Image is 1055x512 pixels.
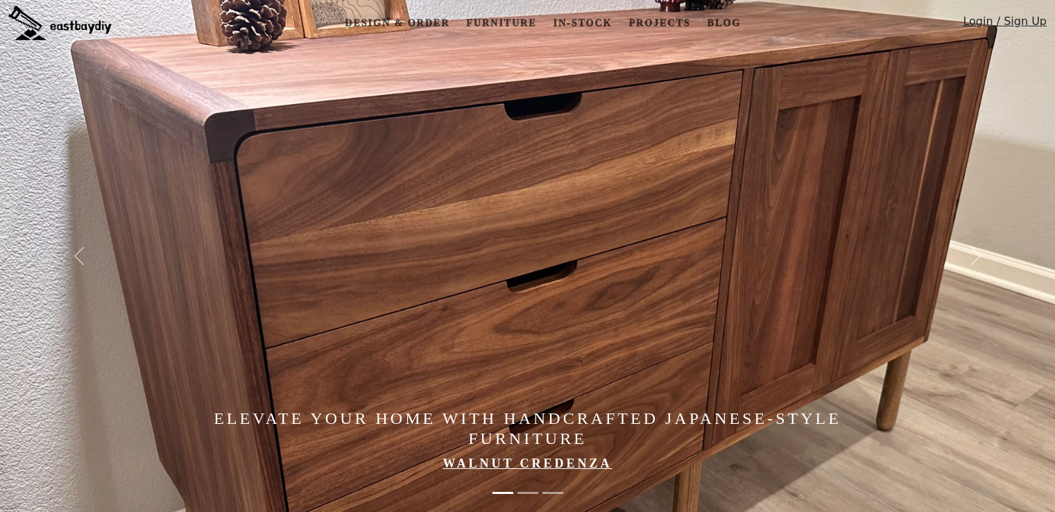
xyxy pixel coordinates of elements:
button: Made in the Bay Area [517,485,538,501]
img: eastbaydiy [8,6,112,40]
a: Furniture [461,10,542,36]
a: Walnut Credenza [443,456,612,470]
a: Login / Sign Up [963,13,1047,36]
a: Projects [623,10,696,36]
a: Design & Order [339,10,455,36]
a: Blog [702,10,746,36]
button: Elevate Your Home with Handcrafted Japanese-Style Furniture [492,485,513,501]
h4: Elevate Your Home with Handcrafted Japanese-Style Furniture [158,409,897,449]
a: In-stock [547,10,617,36]
button: Japanese-Style Limited Edition [542,485,563,501]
